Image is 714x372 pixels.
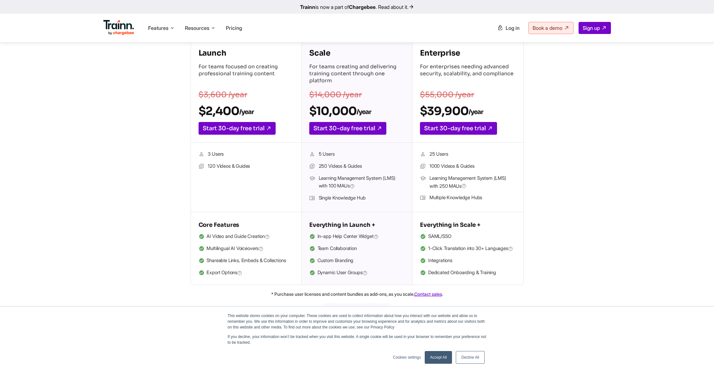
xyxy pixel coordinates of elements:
li: 120 Videos & Guides [199,162,294,171]
li: SAML/SSO [420,233,515,241]
a: Start 30-day free trial [309,122,386,135]
span: Book a demo [533,25,562,31]
span: Multilingual AI Voiceovers [206,245,264,253]
h2: $10,000 [309,104,404,118]
h4: Scale [309,48,404,58]
span: Resources [185,24,209,31]
b: Chargebee [349,4,376,10]
p: For enterprises needing advanced security, scalability, and compliance [420,63,515,85]
li: 1000 Videos & Guides [420,162,515,171]
h4: Launch [199,48,294,58]
button: Compare our plans [323,303,391,318]
img: Trainn Logo [103,20,134,35]
span: 1-Click Translation into 30+ Languages [428,245,513,253]
li: Dedicated Onboarding & Training [420,269,515,277]
a: Contact sales [414,291,442,297]
h5: Everything in Scale + [420,220,515,230]
b: Trainn [300,4,315,10]
h5: Core Features [199,220,294,230]
a: Accept All [425,351,452,364]
a: Cookies settings [393,355,421,360]
li: 3 Users [199,150,294,159]
p: * Purchase user licenses and content bundles as add-ons, as you scale. . [129,290,586,298]
span: Log in [506,25,520,31]
span: Export Options [206,269,242,277]
a: Book a demo [528,22,573,34]
span: AI Video and Guide Creation [206,233,270,241]
a: Log in [494,22,523,34]
s: $3,600 /year [199,90,247,99]
a: Start 30-day free trial [420,122,497,135]
li: Custom Branding [309,257,404,265]
span: In-app Help Center Widget [318,233,379,241]
h2: $2,400 [199,104,294,118]
a: Start 30-day free trial [199,122,276,135]
s: $14,000 /year [309,90,362,99]
span: Learning Management System (LMS) with 100 MAUs [319,174,404,190]
span: Sign up [583,25,600,31]
li: 25 Users [420,150,515,159]
li: Shareable Links, Embeds & Collections [199,257,294,265]
a: Decline All [456,351,484,364]
sub: /year [357,108,371,116]
sub: /year [239,108,254,116]
sub: /year [468,108,483,116]
li: 250 Videos & Guides [309,162,404,171]
s: $55,000 /year [420,90,474,99]
p: If you decline, your information won’t be tracked when you visit this website. A single cookie wi... [228,334,487,345]
span: Dynamic User Groups [318,269,368,277]
h4: Enterprise [420,48,515,58]
p: For teams creating and delivering training content through one platform [309,63,404,85]
p: This website stores cookies on your computer. These cookies are used to collect information about... [228,313,487,330]
li: Multiple Knowledge Hubs [420,194,515,202]
li: Single Knowledge Hub [309,194,404,202]
h5: Everything in Launch + [309,220,404,230]
a: Pricing [226,25,242,31]
span: Learning Management System (LMS) with 250 MAUs [429,174,515,190]
p: For teams focused on creating professional training content [199,63,294,85]
span: Features [148,24,168,31]
li: Team Collaboration [309,245,404,253]
h2: $39,900 [420,104,515,118]
li: 5 Users [309,150,404,159]
a: Sign up [579,22,611,34]
li: Integrations [420,257,515,265]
